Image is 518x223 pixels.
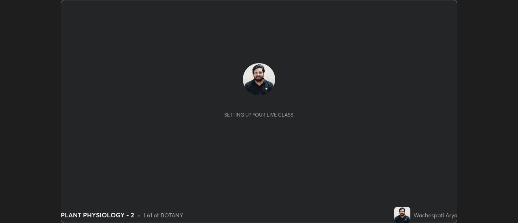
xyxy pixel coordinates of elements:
[394,207,410,223] img: fdbccbcfb81847ed8ca40e68273bd381.jpg
[61,210,134,220] div: PLANT PHYSIOLOGY - 2
[224,112,293,118] div: Setting up your live class
[144,211,183,219] div: L61 of BOTANY
[243,63,275,96] img: fdbccbcfb81847ed8ca40e68273bd381.jpg
[414,211,457,219] div: Wachespati Arya
[138,211,140,219] div: •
